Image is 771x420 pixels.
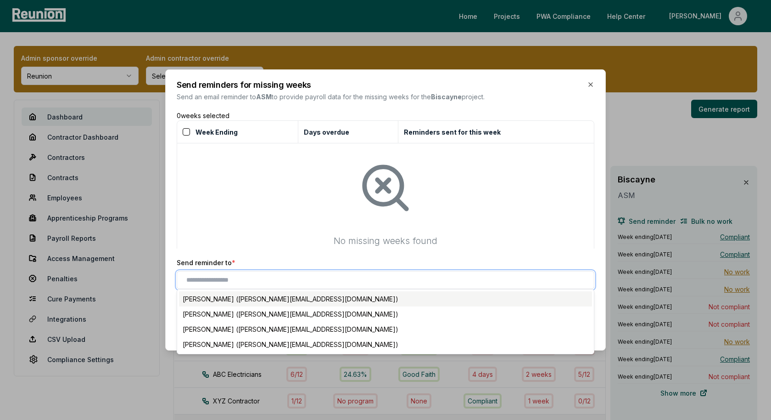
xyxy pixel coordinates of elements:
div: [PERSON_NAME] ([PERSON_NAME][EMAIL_ADDRESS][DOMAIN_NAME]) [179,322,592,337]
h2: Send reminders for missing weeks [177,81,311,89]
div: [PERSON_NAME] ([PERSON_NAME][EMAIL_ADDRESS][DOMAIN_NAME]) [179,291,592,306]
button: Days overdue [302,123,351,141]
p: 0 weeks selected [177,111,594,120]
div: Suggestions [177,289,594,354]
div: [PERSON_NAME] ([PERSON_NAME][EMAIL_ADDRESS][DOMAIN_NAME]) [179,306,592,322]
button: Week Ending [194,123,240,141]
b: ASM [256,93,272,101]
p: Send an email reminder to to provide payroll data for the missing weeks for the project. [177,92,485,102]
b: Biscayne [431,93,462,101]
button: Reminders sent for this week [402,123,503,141]
p: Send reminder to [177,258,594,267]
div: [PERSON_NAME] ([PERSON_NAME][EMAIL_ADDRESS][DOMAIN_NAME]) [179,337,592,352]
div: No missing weeks found [275,234,496,247]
